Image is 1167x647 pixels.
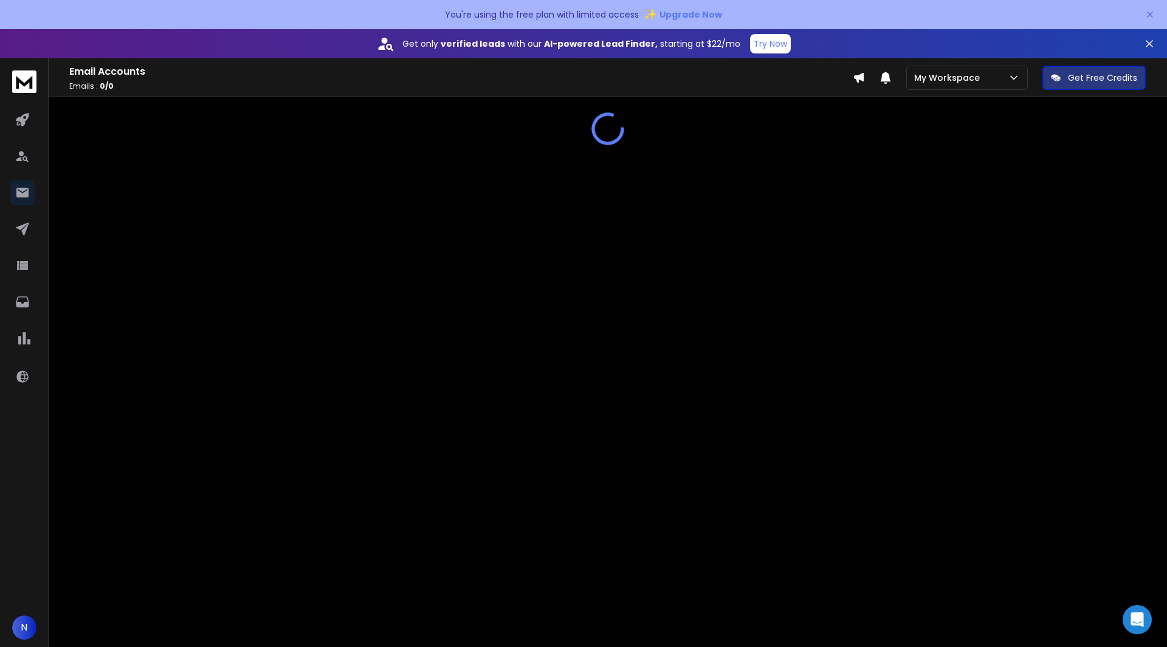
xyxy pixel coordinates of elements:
[754,38,787,50] p: Try Now
[1068,72,1137,84] p: Get Free Credits
[69,81,853,91] p: Emails :
[12,615,36,640] button: N
[100,81,114,91] span: 0 / 0
[69,64,853,79] h1: Email Accounts
[12,70,36,93] img: logo
[644,6,657,23] span: ✨
[750,34,791,53] button: Try Now
[445,9,639,21] p: You're using the free plan with limited access
[1042,66,1146,90] button: Get Free Credits
[441,38,505,50] strong: verified leads
[402,38,740,50] p: Get only with our starting at $22/mo
[544,38,658,50] strong: AI-powered Lead Finder,
[914,72,985,84] p: My Workspace
[644,2,722,27] button: ✨Upgrade Now
[1123,605,1152,634] div: Open Intercom Messenger
[659,9,722,21] span: Upgrade Now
